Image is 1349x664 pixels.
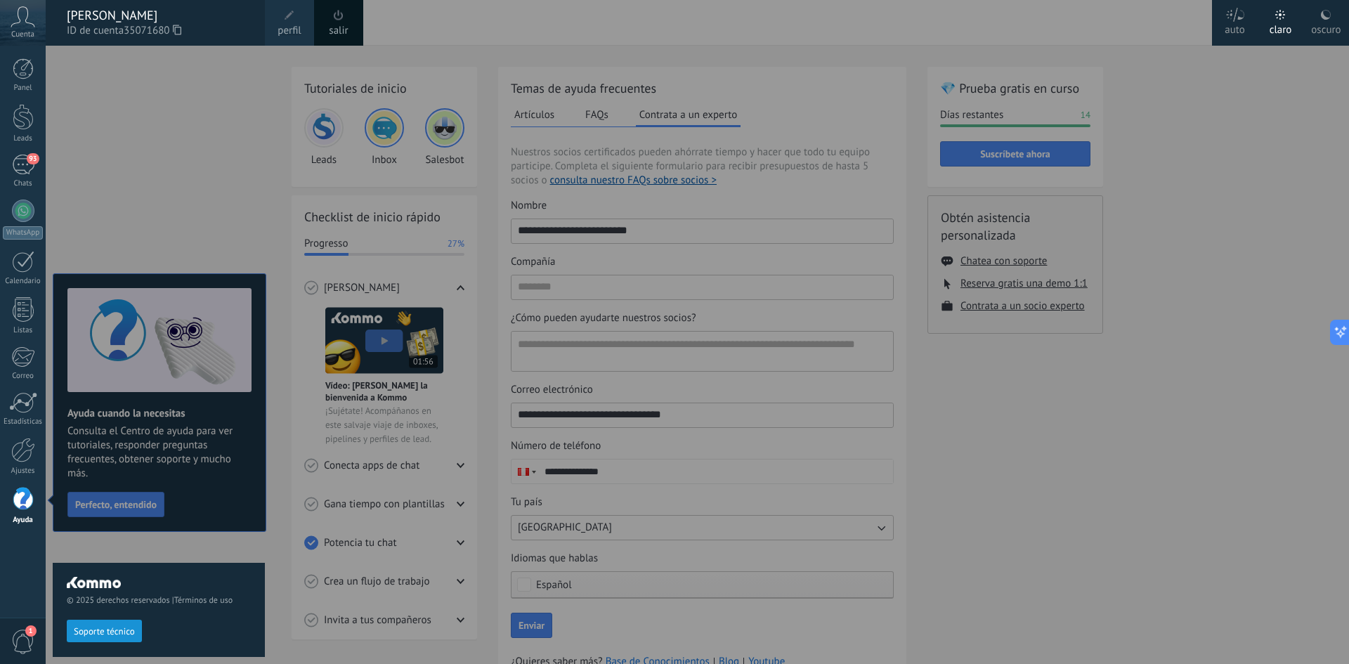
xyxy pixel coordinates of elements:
div: claro [1270,9,1292,46]
span: Cuenta [11,30,34,39]
div: [PERSON_NAME] [67,8,251,23]
a: Soporte técnico [67,625,142,636]
span: 1 [25,625,37,637]
span: perfil [278,23,301,39]
div: Listas [3,326,44,335]
span: 35071680 [124,23,181,39]
div: Estadísticas [3,417,44,427]
button: Soporte técnico [67,620,142,642]
a: salir [329,23,348,39]
span: ID de cuenta [67,23,251,39]
div: Ayuda [3,516,44,525]
span: © 2025 derechos reservados | [67,595,251,606]
div: Panel [3,84,44,93]
div: auto [1225,9,1245,46]
div: Leads [3,134,44,143]
div: WhatsApp [3,226,43,240]
span: 93 [27,153,39,164]
div: Calendario [3,277,44,286]
div: Correo [3,372,44,381]
div: oscuro [1311,9,1341,46]
a: Términos de uso [174,595,233,606]
span: Soporte técnico [74,627,135,637]
div: Chats [3,179,44,188]
div: Ajustes [3,467,44,476]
